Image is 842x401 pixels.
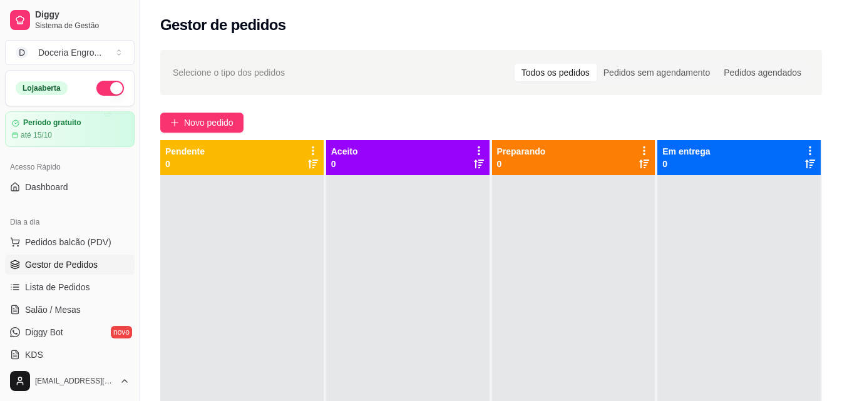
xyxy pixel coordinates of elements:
[5,40,135,65] button: Select a team
[96,81,124,96] button: Alterar Status
[16,46,28,59] span: D
[25,326,63,338] span: Diggy Bot
[25,181,68,193] span: Dashboard
[5,232,135,252] button: Pedidos balcão (PDV)
[662,158,710,170] p: 0
[38,46,101,59] div: Doceria Engro ...
[165,145,205,158] p: Pendente
[662,145,710,158] p: Em entrega
[5,300,135,320] a: Salão / Mesas
[25,236,111,248] span: Pedidos balcão (PDV)
[5,177,135,197] a: Dashboard
[5,322,135,342] a: Diggy Botnovo
[165,158,205,170] p: 0
[5,345,135,365] a: KDS
[5,255,135,275] a: Gestor de Pedidos
[717,64,808,81] div: Pedidos agendados
[25,258,98,271] span: Gestor de Pedidos
[5,366,135,396] button: [EMAIL_ADDRESS][PERSON_NAME][DOMAIN_NAME]
[184,116,234,129] span: Novo pedido
[497,158,546,170] p: 0
[170,118,179,127] span: plus
[35,21,130,31] span: Sistema de Gestão
[5,277,135,297] a: Lista de Pedidos
[21,130,52,140] article: até 15/10
[160,15,286,35] h2: Gestor de pedidos
[23,118,81,128] article: Período gratuito
[515,64,597,81] div: Todos os pedidos
[35,376,115,386] span: [EMAIL_ADDRESS][PERSON_NAME][DOMAIN_NAME]
[5,157,135,177] div: Acesso Rápido
[5,5,135,35] a: DiggySistema de Gestão
[160,113,244,133] button: Novo pedido
[5,212,135,232] div: Dia a dia
[16,81,68,95] div: Loja aberta
[331,145,358,158] p: Aceito
[5,111,135,147] a: Período gratuitoaté 15/10
[35,9,130,21] span: Diggy
[497,145,546,158] p: Preparando
[173,66,285,79] span: Selecione o tipo dos pedidos
[597,64,717,81] div: Pedidos sem agendamento
[25,281,90,293] span: Lista de Pedidos
[25,303,81,316] span: Salão / Mesas
[331,158,358,170] p: 0
[25,348,43,361] span: KDS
